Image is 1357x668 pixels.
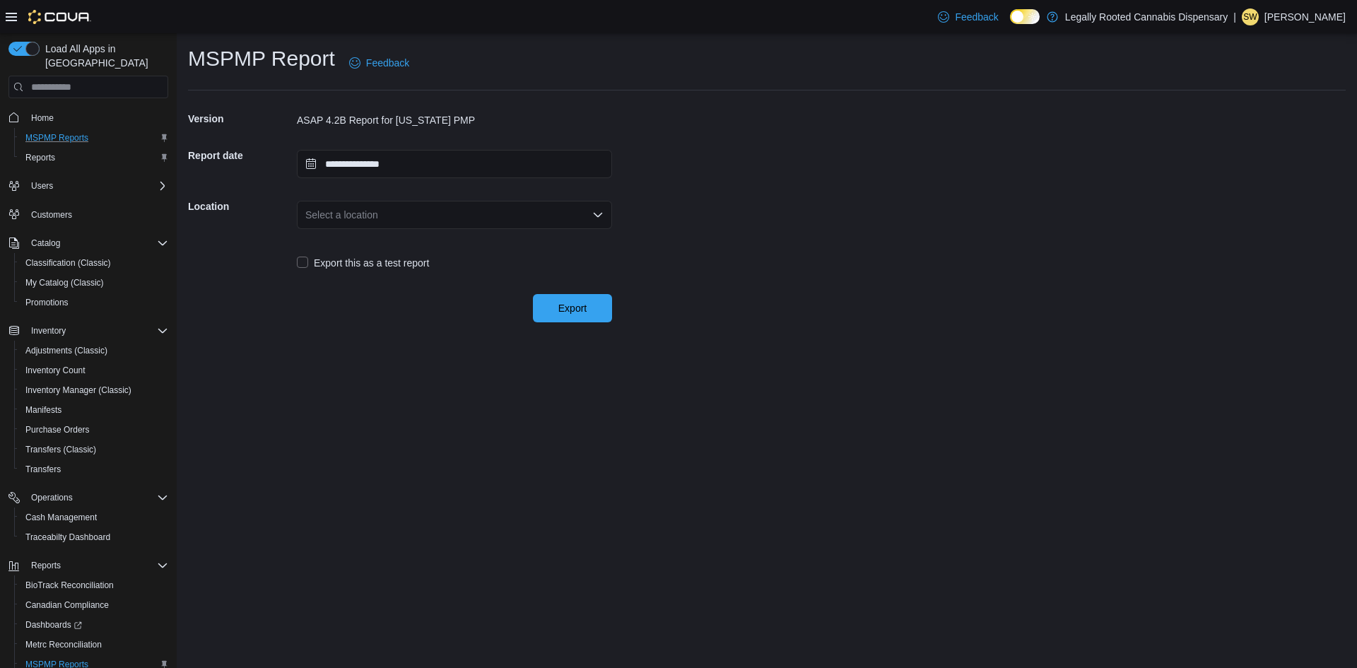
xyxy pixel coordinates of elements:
[25,599,109,611] span: Canadian Compliance
[20,294,168,311] span: Promotions
[3,107,174,127] button: Home
[25,532,110,543] span: Traceabilty Dashboard
[25,404,61,416] span: Manifests
[20,616,168,633] span: Dashboards
[14,615,174,635] a: Dashboards
[188,192,294,221] h5: Location
[188,105,294,133] h5: Version
[25,557,66,574] button: Reports
[31,238,60,249] span: Catalog
[955,10,998,24] span: Feedback
[25,464,61,475] span: Transfers
[25,277,104,288] span: My Catalog (Classic)
[14,341,174,361] button: Adjustments (Classic)
[3,176,174,196] button: Users
[20,362,168,379] span: Inventory Count
[3,488,174,508] button: Operations
[20,441,102,458] a: Transfers (Classic)
[20,597,114,614] a: Canadian Compliance
[20,254,117,271] a: Classification (Classic)
[20,294,74,311] a: Promotions
[3,204,174,225] button: Customers
[14,273,174,293] button: My Catalog (Classic)
[1243,8,1257,25] span: SW
[25,177,168,194] span: Users
[14,595,174,615] button: Canadian Compliance
[25,444,96,455] span: Transfers (Classic)
[25,206,168,223] span: Customers
[25,489,168,506] span: Operations
[592,209,604,221] button: Open list of options
[14,508,174,527] button: Cash Management
[1010,24,1011,25] span: Dark Mode
[1233,8,1236,25] p: |
[20,382,168,399] span: Inventory Manager (Classic)
[25,322,168,339] span: Inventory
[20,274,168,291] span: My Catalog (Classic)
[20,402,168,418] span: Manifests
[20,509,168,526] span: Cash Management
[20,421,95,438] a: Purchase Orders
[25,235,66,252] button: Catalog
[558,301,587,315] span: Export
[25,206,78,223] a: Customers
[188,141,294,170] h5: Report date
[3,233,174,253] button: Catalog
[1242,8,1259,25] div: Stacey Williams
[31,560,61,571] span: Reports
[14,380,174,400] button: Inventory Manager (Classic)
[25,365,86,376] span: Inventory Count
[343,49,415,77] a: Feedback
[25,322,71,339] button: Inventory
[31,209,72,221] span: Customers
[3,556,174,575] button: Reports
[25,512,97,523] span: Cash Management
[25,345,107,356] span: Adjustments (Classic)
[14,527,174,547] button: Traceabilty Dashboard
[932,3,1004,31] a: Feedback
[3,321,174,341] button: Inventory
[14,253,174,273] button: Classification (Classic)
[14,293,174,312] button: Promotions
[20,421,168,438] span: Purchase Orders
[14,459,174,479] button: Transfers
[20,441,168,458] span: Transfers (Classic)
[297,150,612,178] input: Press the down key to open a popover containing a calendar.
[28,10,91,24] img: Cova
[25,297,69,308] span: Promotions
[25,257,111,269] span: Classification (Classic)
[188,45,335,73] h1: MSPMP Report
[20,254,168,271] span: Classification (Classic)
[14,575,174,595] button: BioTrack Reconciliation
[14,128,174,148] button: MSPMP Reports
[20,342,168,359] span: Adjustments (Classic)
[533,294,612,322] button: Export
[14,420,174,440] button: Purchase Orders
[14,148,174,168] button: Reports
[14,400,174,420] button: Manifests
[25,177,59,194] button: Users
[20,274,110,291] a: My Catalog (Classic)
[20,149,61,166] a: Reports
[25,619,82,631] span: Dashboards
[14,361,174,380] button: Inventory Count
[40,42,168,70] span: Load All Apps in [GEOGRAPHIC_DATA]
[20,529,116,546] a: Traceabilty Dashboard
[297,113,612,127] div: ASAP 4.2B Report for [US_STATE] PMP
[366,56,409,70] span: Feedback
[20,597,168,614] span: Canadian Compliance
[20,362,91,379] a: Inventory Count
[20,149,168,166] span: Reports
[25,108,168,126] span: Home
[31,325,66,336] span: Inventory
[20,509,102,526] a: Cash Management
[25,152,55,163] span: Reports
[25,424,90,435] span: Purchase Orders
[25,639,102,650] span: Metrc Reconciliation
[1065,8,1228,25] p: Legally Rooted Cannabis Dispensary
[25,110,59,127] a: Home
[20,529,168,546] span: Traceabilty Dashboard
[20,382,137,399] a: Inventory Manager (Classic)
[20,402,67,418] a: Manifests
[20,636,107,653] a: Metrc Reconciliation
